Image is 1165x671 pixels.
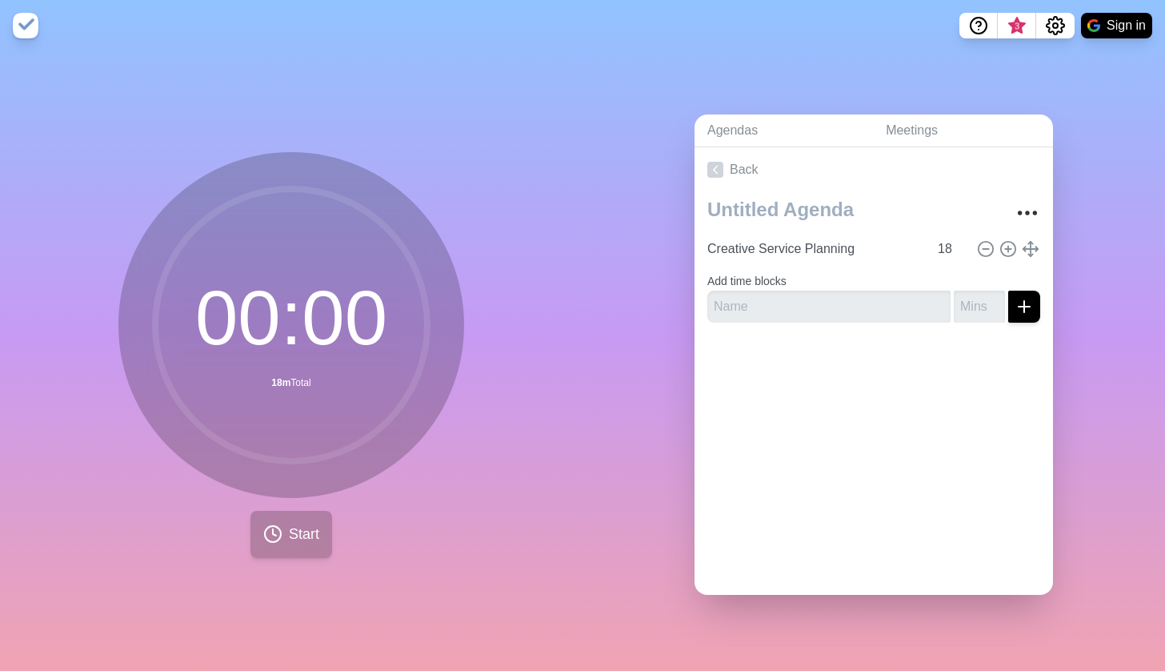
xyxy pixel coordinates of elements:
[695,147,1053,192] a: Back
[1011,20,1023,33] span: 3
[1011,197,1043,229] button: More
[873,115,1053,147] a: Meetings
[931,233,970,265] input: Mins
[13,13,38,38] img: timeblocks logo
[250,511,332,558] button: Start
[1036,13,1075,38] button: Settings
[1087,19,1100,32] img: google logo
[701,233,928,265] input: Name
[954,291,1005,323] input: Mins
[695,115,873,147] a: Agendas
[998,13,1036,38] button: What’s new
[707,275,787,287] label: Add time blocks
[707,291,951,323] input: Name
[1081,13,1152,38] button: Sign in
[959,13,998,38] button: Help
[289,524,319,545] span: Start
